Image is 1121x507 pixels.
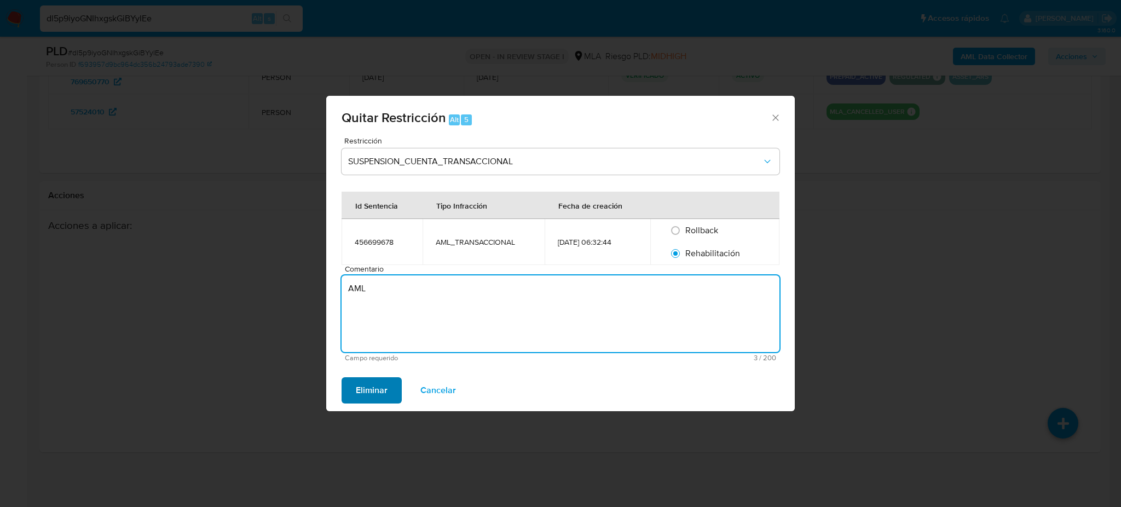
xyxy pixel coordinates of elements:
[342,108,446,127] span: Quitar Restricción
[348,156,762,167] span: SUSPENSION_CUENTA_TRANSACCIONAL
[450,114,459,125] span: Alt
[355,237,409,247] div: 456699678
[344,137,782,145] span: Restricción
[770,112,780,122] button: Cerrar ventana
[342,192,411,218] div: Id Sentencia
[420,378,456,402] span: Cancelar
[545,192,635,218] div: Fecha de creación
[436,237,531,247] div: AML_TRANSACCIONAL
[423,192,500,218] div: Tipo Infracción
[685,247,740,260] span: Rehabilitación
[685,224,718,237] span: Rollback
[356,378,388,402] span: Eliminar
[345,265,783,273] span: Comentario
[342,148,779,175] button: Restriction
[464,114,469,125] span: 5
[342,377,402,404] button: Eliminar
[406,377,470,404] button: Cancelar
[560,354,776,361] span: Máximo 200 caracteres
[345,354,560,362] span: Campo requerido
[558,237,637,247] div: [DATE] 06:32:44
[342,275,779,352] textarea: AML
